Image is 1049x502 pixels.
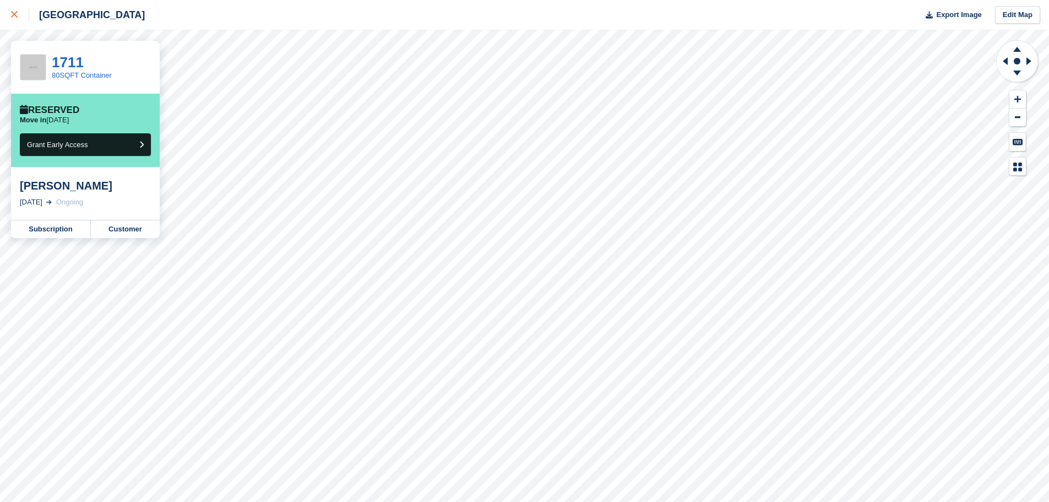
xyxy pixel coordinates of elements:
[1009,90,1026,109] button: Zoom In
[29,8,145,21] div: [GEOGRAPHIC_DATA]
[46,200,52,204] img: arrow-right-light-icn-cde0832a797a2874e46488d9cf13f60e5c3a73dbe684e267c42b8395dfbc2abf.svg
[20,105,79,116] div: Reserved
[919,6,982,24] button: Export Image
[27,141,88,149] span: Grant Early Access
[936,9,981,20] span: Export Image
[91,220,160,238] a: Customer
[56,197,83,208] div: Ongoing
[52,54,84,71] a: 1711
[995,6,1040,24] a: Edit Map
[20,116,69,125] p: [DATE]
[20,197,42,208] div: [DATE]
[20,116,46,124] span: Move in
[20,179,151,192] div: [PERSON_NAME]
[52,71,112,79] a: 80SQFT Container
[1009,109,1026,127] button: Zoom Out
[11,220,91,238] a: Subscription
[1009,133,1026,151] button: Keyboard Shortcuts
[20,133,151,156] button: Grant Early Access
[20,55,46,80] img: 256x256-placeholder-a091544baa16b46aadf0b611073c37e8ed6a367829ab441c3b0103e7cf8a5b1b.png
[1009,158,1026,176] button: Map Legend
